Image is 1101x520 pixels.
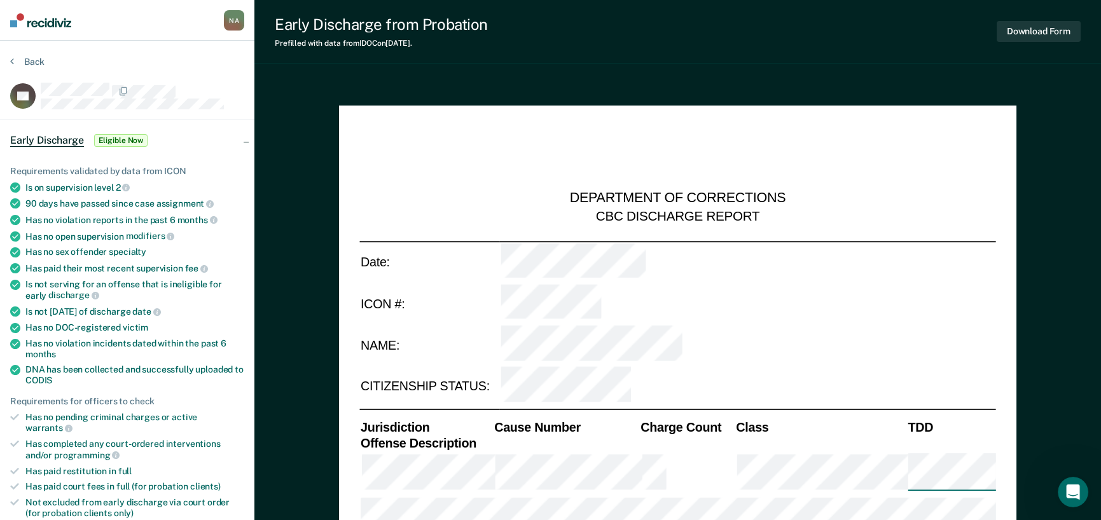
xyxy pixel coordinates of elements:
div: DNA has been collected and successfully uploaded to [25,364,244,386]
span: Early Discharge [10,134,84,147]
td: ICON #: [359,283,499,324]
span: date [132,306,160,317]
div: Has completed any court-ordered interventions and/or [25,439,244,460]
div: Prefilled with data from IDOC on [DATE] . [275,39,488,48]
span: specialty [109,247,146,257]
div: CBC DISCHARGE REPORT [596,208,759,225]
span: victim [123,322,148,332]
div: Not excluded from early discharge via court order (for probation clients [25,497,244,519]
th: TDD [907,419,996,435]
span: full [118,466,132,476]
button: Back [10,56,45,67]
button: NA [224,10,244,31]
div: N A [224,10,244,31]
div: DEPARTMENT OF CORRECTIONS [570,190,786,208]
th: Cause Number [493,419,639,435]
div: Is not serving for an offense that is ineligible for early [25,279,244,301]
div: Is on supervision level [25,182,244,193]
div: Early Discharge from Probation [275,15,488,34]
span: assignment [156,198,214,209]
div: Has no sex offender [25,247,244,257]
span: months [25,349,56,359]
span: modifiers [126,231,175,241]
div: Has paid their most recent supervision [25,263,244,274]
div: Has paid court fees in full (for probation [25,481,244,492]
span: warrants [25,423,73,433]
th: Offense Description [359,435,493,452]
div: 90 days have passed since case [25,198,244,209]
td: Date: [359,242,499,284]
span: fee [185,263,208,273]
div: Has no violation reports in the past 6 [25,214,244,226]
button: Download Form [997,21,1081,42]
span: months [177,215,218,225]
div: Has no pending criminal charges or active [25,412,244,434]
div: Has no DOC-registered [25,322,244,333]
div: Has no open supervision [25,231,244,242]
span: 2 [116,182,130,193]
span: Eligible Now [94,134,148,147]
span: programming [54,450,120,460]
div: Requirements validated by data from ICON [10,166,244,177]
th: Jurisdiction [359,419,493,435]
th: Class [735,419,907,435]
div: Is not [DATE] of discharge [25,306,244,317]
div: Has no violation incidents dated within the past 6 [25,338,244,360]
span: CODIS [25,375,52,385]
img: Recidiviz [10,13,71,27]
td: CITIZENSHIP STATUS: [359,366,499,407]
div: Has paid restitution in [25,466,244,477]
iframe: Intercom live chat [1058,477,1088,507]
span: discharge [48,290,99,300]
span: clients) [190,481,221,491]
td: NAME: [359,324,499,366]
span: only) [114,508,134,518]
th: Charge Count [640,419,735,435]
div: Requirements for officers to check [10,396,244,407]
